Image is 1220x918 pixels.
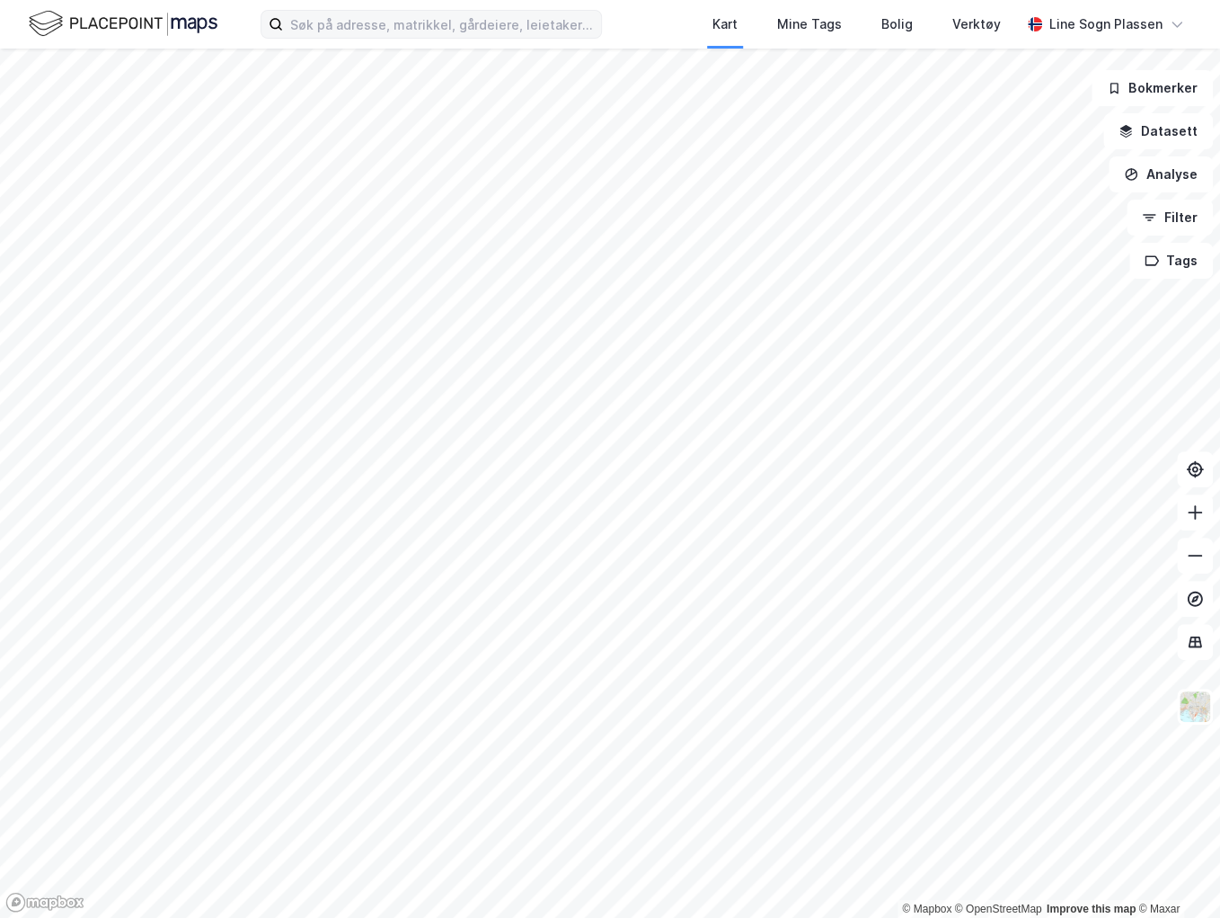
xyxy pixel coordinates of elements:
[955,903,1042,915] a: OpenStreetMap
[1130,832,1220,918] div: Kontrollprogram for chat
[1109,156,1213,192] button: Analyse
[29,8,217,40] img: logo.f888ab2527a4732fd821a326f86c7f29.svg
[283,11,601,38] input: Søk på adresse, matrikkel, gårdeiere, leietakere eller personer
[712,13,738,35] div: Kart
[5,892,84,913] a: Mapbox homepage
[1129,243,1213,279] button: Tags
[1178,690,1212,724] img: Z
[952,13,1001,35] div: Verktøy
[1092,70,1213,106] button: Bokmerker
[1130,832,1220,918] iframe: Chat Widget
[902,903,951,915] a: Mapbox
[1127,200,1213,236] button: Filter
[1047,903,1136,915] a: Improve this map
[1103,113,1213,149] button: Datasett
[881,13,913,35] div: Bolig
[777,13,842,35] div: Mine Tags
[1049,13,1163,35] div: Line Sogn Plassen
